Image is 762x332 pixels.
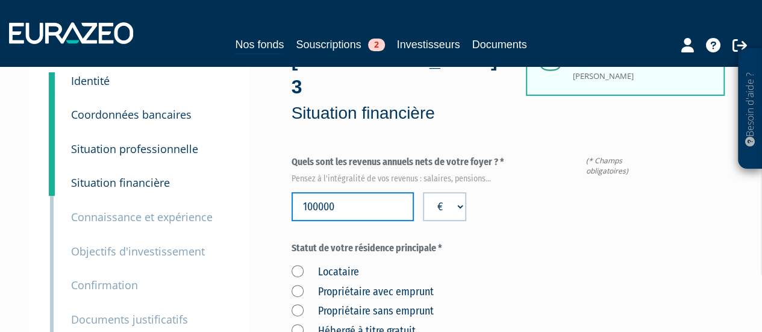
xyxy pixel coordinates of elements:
a: 4 [49,158,55,195]
small: Documents justificatifs [71,312,188,327]
small: Confirmation [71,278,138,292]
a: 3 [49,124,55,161]
img: 1732889491-logotype_eurazeo_blanc_rvb.png [9,22,133,44]
a: Documents [472,36,527,53]
label: Statut de votre résidence principale * [292,242,660,255]
small: Coordonnées bancaires [71,107,192,122]
em: Pensez à l'intégralité de vos revenus : salaires, pensions... [292,173,660,185]
small: Connaissance et expérience [71,210,213,224]
a: Souscriptions2 [296,36,384,53]
small: Situation financière [71,175,170,190]
div: Eurazeo Private Value [GEOGRAPHIC_DATA] 3 [292,19,510,125]
a: 2 [49,90,55,127]
label: Locataire [292,265,359,280]
span: 2 [368,39,385,51]
a: 1 [49,72,55,96]
label: Quels sont les revenus annuels nets de votre foyer ? * [292,155,660,181]
small: Situation professionnelle [71,142,198,156]
p: Besoin d'aide ? [743,55,757,163]
a: Investisseurs [397,36,460,53]
label: Propriétaire avec emprunt [292,284,434,300]
small: Objectifs d'investissement [71,244,205,258]
p: Situation financière [292,101,510,125]
small: Identité [71,74,110,88]
a: Nos fonds [235,36,284,55]
label: Propriétaire sans emprunt [292,304,434,319]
